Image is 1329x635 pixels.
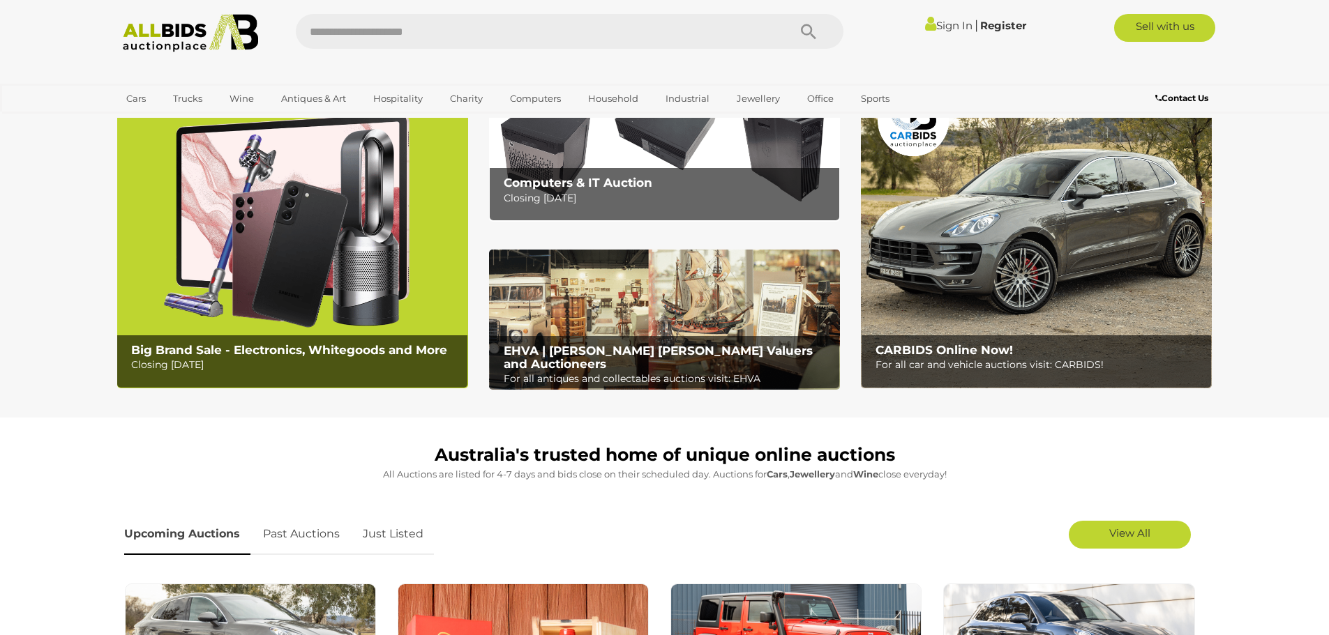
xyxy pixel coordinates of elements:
[117,81,468,388] img: Big Brand Sale - Electronics, Whitegoods and More
[798,87,843,110] a: Office
[1114,14,1215,42] a: Sell with us
[352,514,434,555] a: Just Listed
[501,87,570,110] a: Computers
[504,176,652,190] b: Computers & IT Auction
[975,17,978,33] span: |
[220,87,263,110] a: Wine
[504,370,832,388] p: For all antiques and collectables auctions visit: EHVA
[489,250,840,390] a: EHVA | Evans Hastings Valuers and Auctioneers EHVA | [PERSON_NAME] [PERSON_NAME] Valuers and Auct...
[117,81,468,388] a: Big Brand Sale - Electronics, Whitegoods and More Big Brand Sale - Electronics, Whitegoods and Mo...
[728,87,789,110] a: Jewellery
[124,466,1206,482] p: All Auctions are listed for 4-7 days and bids close on their scheduled day. Auctions for , and cl...
[164,87,211,110] a: Trucks
[253,514,350,555] a: Past Auctions
[115,14,266,52] img: Allbids.com.au
[925,19,973,32] a: Sign In
[656,87,719,110] a: Industrial
[876,356,1204,374] p: For all car and vehicle auctions visit: CARBIDS!
[861,81,1212,388] img: CARBIDS Online Now!
[364,87,432,110] a: Hospitality
[131,356,460,374] p: Closing [DATE]
[272,87,355,110] a: Antiques & Art
[1155,93,1208,103] b: Contact Us
[980,19,1026,32] a: Register
[1155,91,1212,106] a: Contact Us
[124,514,250,555] a: Upcoming Auctions
[489,81,840,221] a: Computers & IT Auction Computers & IT Auction Closing [DATE]
[1109,526,1150,540] span: View All
[117,87,155,110] a: Cars
[861,81,1212,388] a: CARBIDS Online Now! CARBIDS Online Now! For all car and vehicle auctions visit: CARBIDS!
[767,468,788,480] strong: Cars
[489,81,840,221] img: Computers & IT Auction
[124,445,1206,465] h1: Australia's trusted home of unique online auctions
[852,87,899,110] a: Sports
[1069,521,1191,549] a: View All
[489,250,840,390] img: EHVA | Evans Hastings Valuers and Auctioneers
[441,87,492,110] a: Charity
[131,343,447,357] b: Big Brand Sale - Electronics, Whitegoods and More
[790,468,835,480] strong: Jewellery
[853,468,878,480] strong: Wine
[876,343,1013,357] b: CARBIDS Online Now!
[774,14,843,49] button: Search
[117,110,234,133] a: [GEOGRAPHIC_DATA]
[504,190,832,207] p: Closing [DATE]
[579,87,647,110] a: Household
[504,344,813,371] b: EHVA | [PERSON_NAME] [PERSON_NAME] Valuers and Auctioneers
